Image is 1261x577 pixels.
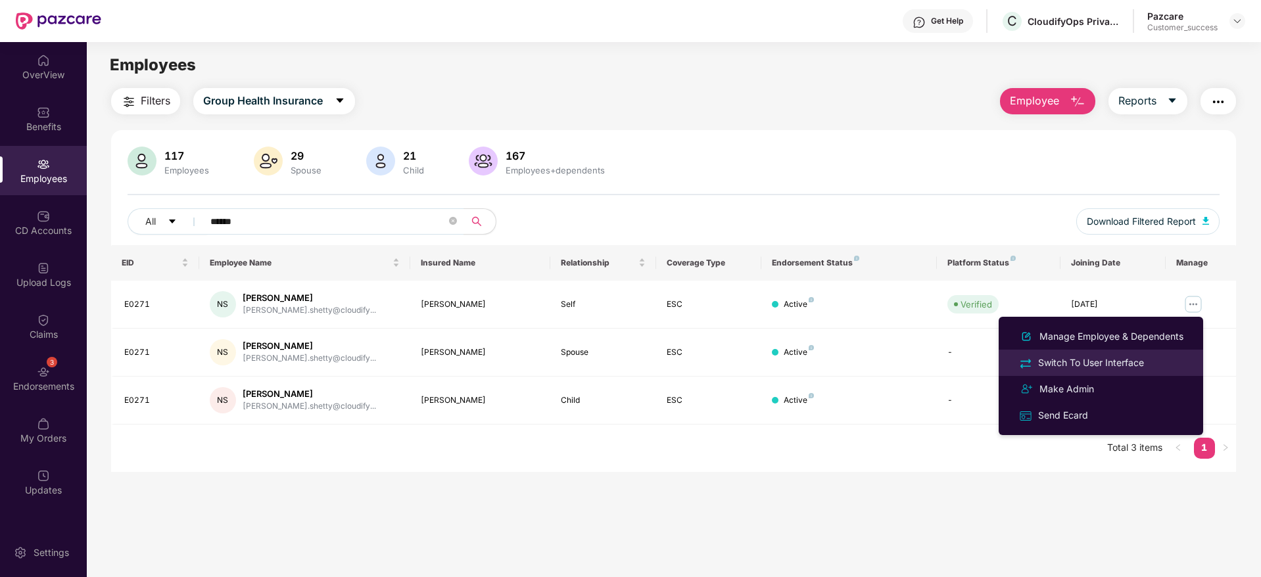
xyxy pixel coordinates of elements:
[913,16,926,29] img: svg+xml;base64,PHN2ZyBpZD0iSGVscC0zMngzMiIgeG1sbnM9Imh0dHA6Ly93d3cudzMub3JnLzIwMDAvc3ZnIiB3aWR0aD...
[1018,329,1034,344] img: svg+xml;base64,PHN2ZyB4bWxucz0iaHR0cDovL3d3dy53My5vcmcvMjAwMC9zdmciIHhtbG5zOnhsaW5rPSJodHRwOi8vd3...
[210,339,236,365] div: NS
[1018,381,1034,397] img: svg+xml;base64,PHN2ZyB4bWxucz0iaHR0cDovL3d3dy53My5vcmcvMjAwMC9zdmciIHdpZHRoPSIyNCIgaGVpZ2h0PSIyNC...
[1147,22,1218,33] div: Customer_success
[550,245,655,281] th: Relationship
[30,546,73,559] div: Settings
[854,256,859,261] img: svg+xml;base64,PHN2ZyB4bWxucz0iaHR0cDovL3d3dy53My5vcmcvMjAwMC9zdmciIHdpZHRoPSI4IiBoZWlnaHQ9IjgiIH...
[400,149,427,162] div: 21
[1168,438,1189,459] li: Previous Page
[124,394,189,407] div: E0271
[1076,208,1220,235] button: Download Filtered Report
[288,149,324,162] div: 29
[1222,444,1229,451] span: right
[449,216,457,228] span: close-circle
[561,298,645,311] div: Self
[667,346,751,359] div: ESC
[243,340,376,352] div: [PERSON_NAME]
[141,93,170,109] span: Filters
[1194,438,1215,457] a: 1
[1168,438,1189,459] button: left
[1060,245,1166,281] th: Joining Date
[1167,95,1178,107] span: caret-down
[122,258,179,268] span: EID
[561,258,635,268] span: Relationship
[1166,245,1236,281] th: Manage
[1147,10,1218,22] div: Pazcare
[1035,408,1091,423] div: Send Ecard
[37,210,50,223] img: svg+xml;base64,PHN2ZyBpZD0iQ0RfQWNjb3VudHMiIGRhdGEtbmFtZT0iQ0QgQWNjb3VudHMiIHhtbG5zPSJodHRwOi8vd3...
[784,346,814,359] div: Active
[243,400,376,413] div: [PERSON_NAME].shetty@cloudify...
[210,291,236,317] div: NS
[464,208,496,235] button: search
[809,297,814,302] img: svg+xml;base64,PHN2ZyB4bWxucz0iaHR0cDovL3d3dy53My5vcmcvMjAwMC9zdmciIHdpZHRoPSI4IiBoZWlnaHQ9IjgiIH...
[1018,356,1033,371] img: svg+xml;base64,PHN2ZyB4bWxucz0iaHR0cDovL3d3dy53My5vcmcvMjAwMC9zdmciIHdpZHRoPSIyNCIgaGVpZ2h0PSIyNC...
[16,12,101,30] img: New Pazcare Logo
[421,346,540,359] div: [PERSON_NAME]
[37,262,50,275] img: svg+xml;base64,PHN2ZyBpZD0iVXBsb2FkX0xvZ3MiIGRhdGEtbmFtZT0iVXBsb2FkIExvZ3MiIHhtbG5zPSJodHRwOi8vd3...
[809,345,814,350] img: svg+xml;base64,PHN2ZyB4bWxucz0iaHR0cDovL3d3dy53My5vcmcvMjAwMC9zdmciIHdpZHRoPSI4IiBoZWlnaHQ9IjgiIH...
[335,95,345,107] span: caret-down
[1118,93,1156,109] span: Reports
[961,298,992,311] div: Verified
[1011,256,1016,261] img: svg+xml;base64,PHN2ZyB4bWxucz0iaHR0cDovL3d3dy53My5vcmcvMjAwMC9zdmciIHdpZHRoPSI4IiBoZWlnaHQ9IjgiIH...
[503,149,607,162] div: 167
[1037,382,1097,396] div: Make Admin
[1087,214,1196,229] span: Download Filtered Report
[1035,356,1147,370] div: Switch To User Interface
[1108,88,1187,114] button: Reportscaret-down
[772,258,926,268] div: Endorsement Status
[1028,15,1120,28] div: CloudifyOps Private Limited
[168,217,177,227] span: caret-down
[14,546,27,559] img: svg+xml;base64,PHN2ZyBpZD0iU2V0dGluZy0yMHgyMCIgeG1sbnM9Imh0dHA6Ly93d3cudzMub3JnLzIwMDAvc3ZnIiB3aW...
[243,292,376,304] div: [PERSON_NAME]
[1183,294,1204,315] img: manageButton
[1000,88,1095,114] button: Employee
[145,214,156,229] span: All
[469,147,498,175] img: svg+xml;base64,PHN2ZyB4bWxucz0iaHR0cDovL3d3dy53My5vcmcvMjAwMC9zdmciIHhtbG5zOnhsaW5rPSJodHRwOi8vd3...
[400,165,427,175] div: Child
[162,165,212,175] div: Employees
[203,93,323,109] span: Group Health Insurance
[1018,409,1033,423] img: svg+xml;base64,PHN2ZyB4bWxucz0iaHR0cDovL3d3dy53My5vcmcvMjAwMC9zdmciIHdpZHRoPSIxNiIgaGVpZ2h0PSIxNi...
[37,469,50,482] img: svg+xml;base64,PHN2ZyBpZD0iVXBkYXRlZCIgeG1sbnM9Imh0dHA6Ly93d3cudzMub3JnLzIwMDAvc3ZnIiB3aWR0aD0iMj...
[111,245,199,281] th: EID
[667,394,751,407] div: ESC
[1007,13,1017,29] span: C
[1210,94,1226,110] img: svg+xml;base64,PHN2ZyB4bWxucz0iaHR0cDovL3d3dy53My5vcmcvMjAwMC9zdmciIHdpZHRoPSIyNCIgaGVpZ2h0PSIyNC...
[111,88,180,114] button: Filters
[656,245,761,281] th: Coverage Type
[210,387,236,413] div: NS
[243,388,376,400] div: [PERSON_NAME]
[37,313,50,327] img: svg+xml;base64,PHN2ZyBpZD0iQ2xhaW0iIHhtbG5zPSJodHRwOi8vd3d3LnczLm9yZy8yMDAwL3N2ZyIgd2lkdGg9IjIwIi...
[931,16,963,26] div: Get Help
[47,357,57,367] div: 3
[288,165,324,175] div: Spouse
[37,365,50,379] img: svg+xml;base64,PHN2ZyBpZD0iRW5kb3JzZW1lbnRzIiB4bWxucz0iaHR0cDovL3d3dy53My5vcmcvMjAwMC9zdmciIHdpZH...
[124,346,189,359] div: E0271
[937,329,1060,377] td: -
[199,245,410,281] th: Employee Name
[784,394,814,407] div: Active
[784,298,814,311] div: Active
[1071,298,1155,311] div: [DATE]
[1232,16,1243,26] img: svg+xml;base64,PHN2ZyBpZD0iRHJvcGRvd24tMzJ4MzIiIHhtbG5zPSJodHRwOi8vd3d3LnczLm9yZy8yMDAwL3N2ZyIgd2...
[37,106,50,119] img: svg+xml;base64,PHN2ZyBpZD0iQmVuZWZpdHMiIHhtbG5zPSJodHRwOi8vd3d3LnczLm9yZy8yMDAwL3N2ZyIgd2lkdGg9Ij...
[421,394,540,407] div: [PERSON_NAME]
[37,417,50,430] img: svg+xml;base64,PHN2ZyBpZD0iTXlfT3JkZXJzIiBkYXRhLW5hbWU9Ik15IE9yZGVycyIgeG1sbnM9Imh0dHA6Ly93d3cudz...
[37,158,50,171] img: svg+xml;base64,PHN2ZyBpZD0iRW1wbG95ZWVzIiB4bWxucz0iaHR0cDovL3d3dy53My5vcmcvMjAwMC9zdmciIHdpZHRoPS...
[1215,438,1236,459] button: right
[193,88,355,114] button: Group Health Insurancecaret-down
[561,394,645,407] div: Child
[1202,217,1209,225] img: svg+xml;base64,PHN2ZyB4bWxucz0iaHR0cDovL3d3dy53My5vcmcvMjAwMC9zdmciIHhtbG5zOnhsaW5rPSJodHRwOi8vd3...
[243,304,376,317] div: [PERSON_NAME].shetty@cloudify...
[809,393,814,398] img: svg+xml;base64,PHN2ZyB4bWxucz0iaHR0cDovL3d3dy53My5vcmcvMjAwMC9zdmciIHdpZHRoPSI4IiBoZWlnaHQ9IjgiIH...
[37,54,50,67] img: svg+xml;base64,PHN2ZyBpZD0iSG9tZSIgeG1sbnM9Imh0dHA6Ly93d3cudzMub3JnLzIwMDAvc3ZnIiB3aWR0aD0iMjAiIG...
[1107,438,1162,459] li: Total 3 items
[254,147,283,175] img: svg+xml;base64,PHN2ZyB4bWxucz0iaHR0cDovL3d3dy53My5vcmcvMjAwMC9zdmciIHhtbG5zOnhsaW5rPSJodHRwOi8vd3...
[1174,444,1182,451] span: left
[162,149,212,162] div: 117
[667,298,751,311] div: ESC
[1194,438,1215,459] li: 1
[128,208,208,235] button: Allcaret-down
